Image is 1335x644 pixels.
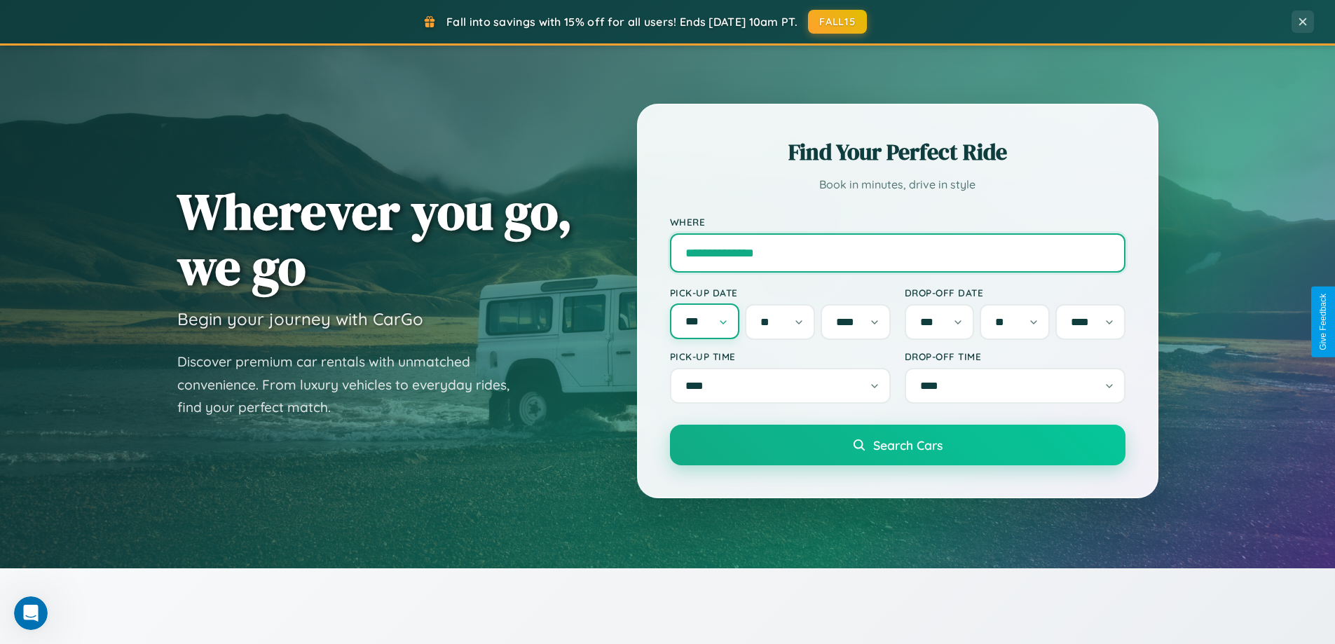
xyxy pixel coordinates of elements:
[905,350,1125,362] label: Drop-off Time
[446,15,797,29] span: Fall into savings with 15% off for all users! Ends [DATE] 10am PT.
[670,137,1125,167] h2: Find Your Perfect Ride
[177,350,528,419] p: Discover premium car rentals with unmatched convenience. From luxury vehicles to everyday rides, ...
[670,287,891,299] label: Pick-up Date
[177,184,573,294] h1: Wherever you go, we go
[1318,294,1328,350] div: Give Feedback
[873,437,943,453] span: Search Cars
[14,596,48,630] iframe: Intercom live chat
[177,308,423,329] h3: Begin your journey with CarGo
[670,350,891,362] label: Pick-up Time
[670,174,1125,195] p: Book in minutes, drive in style
[905,287,1125,299] label: Drop-off Date
[670,425,1125,465] button: Search Cars
[808,10,867,34] button: FALL15
[670,216,1125,228] label: Where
